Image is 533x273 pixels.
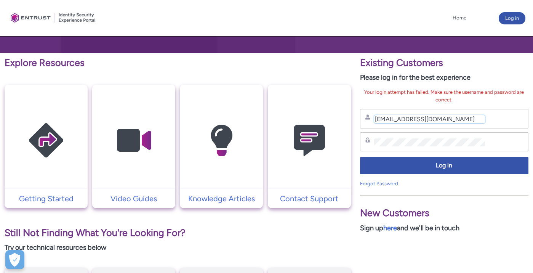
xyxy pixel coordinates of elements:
img: Contact Support [273,100,346,181]
img: Knowledge Articles [185,100,258,181]
div: Cookie Preferences [5,250,24,269]
a: Knowledge Articles [180,193,263,204]
p: Contact Support [272,193,347,204]
p: Still Not Finding What You're Looking For? [5,226,351,240]
p: Getting Started [8,193,84,204]
a: Getting Started [5,193,88,204]
input: Username [374,115,485,123]
button: Open Preferences [5,250,24,269]
p: Video Guides [96,193,171,204]
a: Video Guides [92,193,175,204]
p: Try our technical resources below [5,242,351,253]
p: Please log in for the best experience [360,72,528,83]
p: Explore Resources [5,56,351,70]
img: Video Guides [98,100,170,181]
a: Contact Support [268,193,351,204]
a: Home [451,12,468,24]
span: Log in [365,161,523,170]
a: here [383,224,397,232]
button: Log in [499,12,525,24]
p: Knowledge Articles [184,193,259,204]
button: Log in [360,157,528,174]
img: Getting Started [10,100,82,181]
p: New Customers [360,206,528,220]
div: Your login attempt has failed. Make sure the username and password are correct. [360,88,528,103]
p: Existing Customers [360,56,528,70]
p: Sign up and we'll be in touch [360,223,528,233]
a: Forgot Password [360,181,398,186]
